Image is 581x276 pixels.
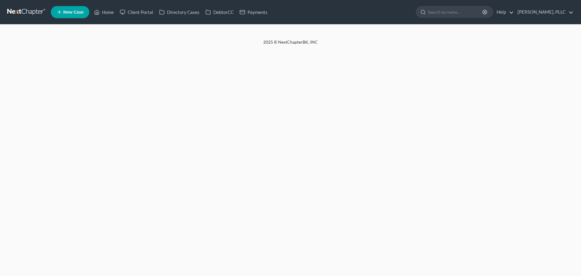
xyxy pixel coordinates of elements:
a: Client Portal [117,7,156,18]
a: DebtorCC [202,7,237,18]
a: [PERSON_NAME], PLLC [514,7,573,18]
span: New Case [63,10,84,15]
div: 2025 © NextChapterBK, INC [118,39,463,50]
a: Directory Cases [156,7,202,18]
input: Search by name... [428,6,483,18]
a: Payments [237,7,271,18]
a: Home [91,7,117,18]
a: Help [494,7,514,18]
